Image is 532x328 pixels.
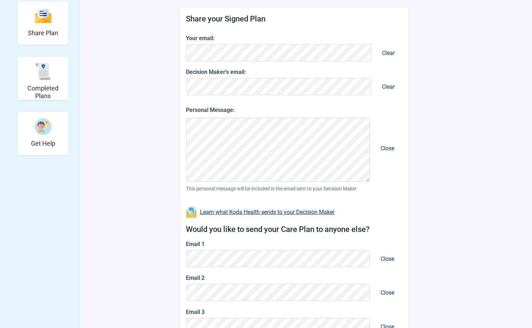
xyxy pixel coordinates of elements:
img: svg%3e [35,63,51,80]
button: Remove [373,282,402,303]
button: Remove [374,43,402,63]
img: Learn what Koda Health sends to your Decision Maker [186,207,197,218]
h2: Completed Plans [21,84,65,100]
label: Decision Maker's email: [186,68,403,76]
h1: Would you like to send your Care Plan to anyone else? [186,223,403,236]
button: Remove [374,76,402,97]
label: Email 2 [186,273,403,282]
div: Completed Plans [18,56,69,100]
button: Remove [373,248,402,269]
div: Share Plan [18,1,69,45]
h2: Get Help [31,140,55,147]
a: Learn what Koda Health sends to your Decision Maker [200,209,334,215]
label: Email 3 [186,308,403,316]
div: Get Help [18,112,69,156]
label: Email 1 [186,240,403,248]
button: Clear [376,43,400,63]
span: This personal message will be included in the email sent to your Decision Maker [186,185,403,193]
img: person-question-x68TBcxA.svg [35,118,51,135]
h2: Share Plan [28,29,58,37]
button: Remove [373,138,402,159]
button: Close [375,138,400,158]
h1: Share your Signed Plan [186,13,403,25]
button: Close [375,283,400,303]
img: svg%3e [35,8,51,24]
button: Clear [376,77,400,97]
label: Personal Message: [186,106,403,114]
button: Close [375,249,400,269]
label: Your email: [186,34,403,43]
